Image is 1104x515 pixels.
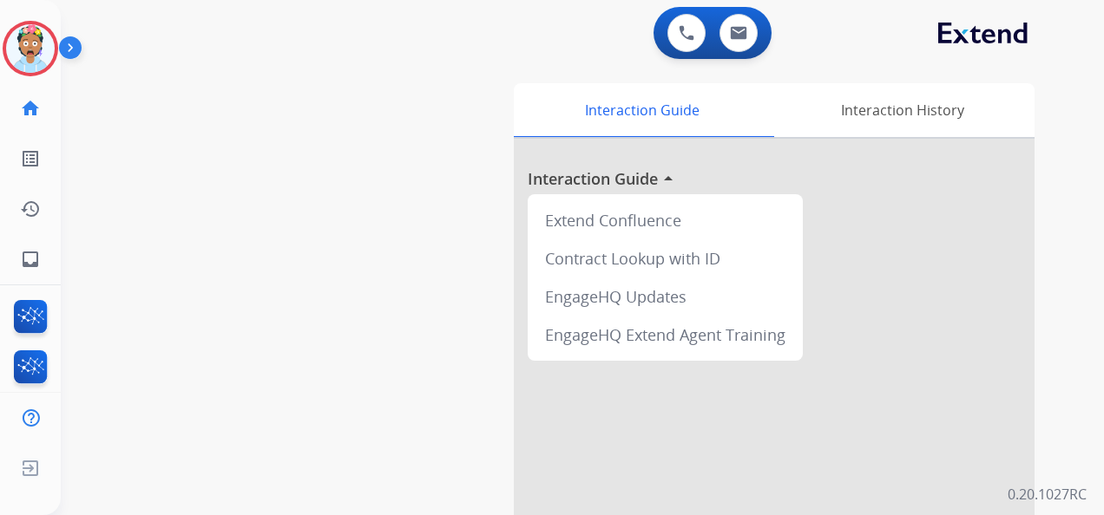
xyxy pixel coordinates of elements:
mat-icon: home [20,98,41,119]
div: Extend Confluence [535,201,796,239]
mat-icon: history [20,199,41,219]
div: EngageHQ Extend Agent Training [535,316,796,354]
div: Interaction Guide [514,83,770,137]
mat-icon: inbox [20,249,41,270]
div: Interaction History [770,83,1035,137]
img: avatar [6,24,55,73]
p: 0.20.1027RC [1008,484,1087,505]
div: EngageHQ Updates [535,277,796,316]
mat-icon: list_alt [20,148,41,169]
div: Contract Lookup with ID [535,239,796,277]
